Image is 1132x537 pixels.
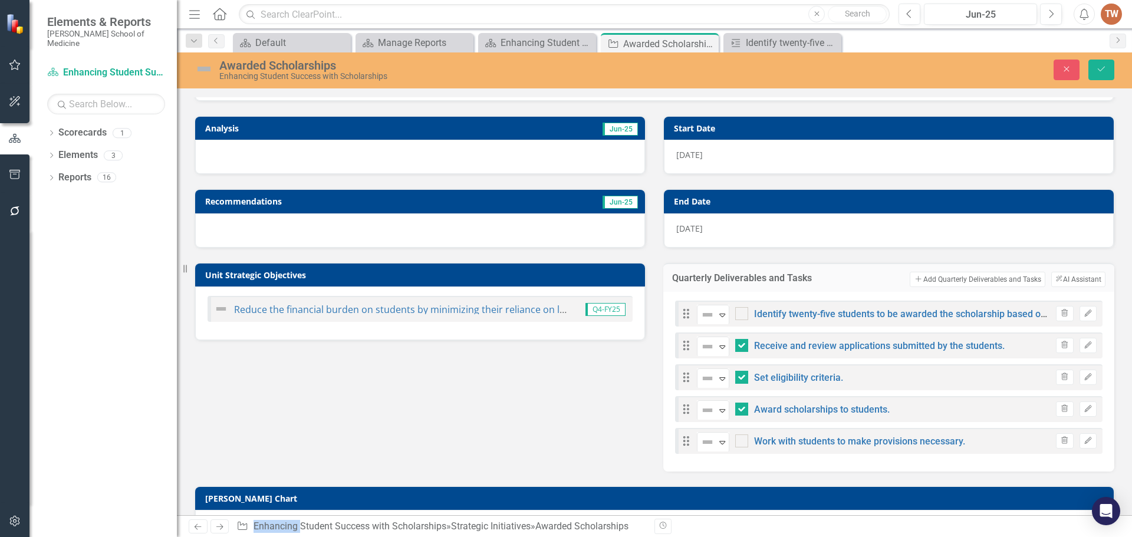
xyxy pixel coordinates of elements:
[535,520,628,532] div: Awarded Scholarships
[205,124,413,133] h3: Analysis
[746,35,838,50] div: Identify twenty-five students to be awarded the scholarship based on the criteria.
[47,66,165,80] a: Enhancing Student Success with Scholarships
[47,94,165,114] input: Search Below...
[378,35,470,50] div: Manage Reports
[195,60,213,78] img: Not Defined
[674,124,1108,133] h3: Start Date
[1051,272,1105,287] button: AI Assistant
[214,302,228,316] img: Not Defined
[6,13,27,34] img: ClearPoint Strategy
[676,223,703,234] span: [DATE]
[603,123,638,136] span: Jun-25
[113,128,131,138] div: 1
[254,520,446,532] a: Enhancing Student Success with Scholarships
[236,35,348,50] a: Default
[700,403,715,417] img: Not Defined
[700,371,715,386] img: Not Defined
[676,149,703,160] span: [DATE]
[700,340,715,354] img: Not Defined
[219,59,710,72] div: Awarded Scholarships
[47,29,165,48] small: [PERSON_NAME] School of Medicine
[700,308,715,322] img: Not Defined
[754,308,1097,319] a: Identify twenty-five students to be awarded the scholarship based on the criteria.
[754,340,1005,351] a: Receive and review applications submitted by the students.
[47,15,165,29] span: Elements & Reports
[585,303,626,316] span: Q4-FY25
[236,520,646,533] div: » »
[205,197,499,206] h3: Recommendations
[603,196,638,209] span: Jun-25
[234,303,752,316] a: Reduce the financial burden on students by minimizing their reliance on loans through targeted sc...
[674,197,1108,206] h3: End Date
[924,4,1037,25] button: Jun-25
[754,404,890,415] a: Award scholarships to students.
[845,9,870,18] span: Search
[219,72,710,81] div: Enhancing Student Success with Scholarships
[928,8,1033,22] div: Jun-25
[726,35,838,50] a: Identify twenty-five students to be awarded the scholarship based on the criteria.
[501,35,593,50] div: Enhancing Student Success with Scholarships Scorecard
[205,494,1108,503] h3: [PERSON_NAME] Chart
[672,273,853,284] h3: Quarterly Deliverables and Tasks
[754,436,965,447] a: Work with students to make provisions necessary.
[1101,4,1122,25] button: TW
[358,35,470,50] a: Manage Reports
[481,35,593,50] a: Enhancing Student Success with Scholarships Scorecard
[623,37,716,51] div: Awarded Scholarships
[97,173,116,183] div: 16
[754,372,843,383] a: Set eligibility criteria.
[205,271,639,279] h3: Unit Strategic Objectives
[58,149,98,162] a: Elements
[239,4,890,25] input: Search ClearPoint...
[58,126,107,140] a: Scorecards
[1092,497,1120,525] div: Open Intercom Messenger
[255,35,348,50] div: Default
[910,272,1045,287] button: Add Quarterly Deliverables and Tasks
[58,171,91,185] a: Reports
[104,150,123,160] div: 3
[700,435,715,449] img: Not Defined
[451,520,531,532] a: Strategic Initiatives
[828,6,887,22] button: Search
